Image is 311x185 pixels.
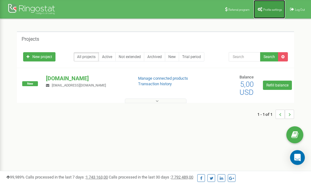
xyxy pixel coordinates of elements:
[74,52,99,61] a: All projects
[257,110,276,119] span: 1 - 1 of 1
[52,83,106,87] span: [EMAIL_ADDRESS][DOMAIN_NAME]
[109,175,193,179] span: Calls processed in the last 30 days :
[115,52,144,61] a: Not extended
[86,175,108,179] u: 1 743 163,00
[263,8,282,11] span: Profile settings
[138,76,188,81] a: Manage connected products
[23,52,55,61] a: New project
[22,36,39,42] h5: Projects
[6,175,25,179] span: 99,989%
[46,74,128,82] p: [DOMAIN_NAME]
[138,82,172,86] a: Transaction history
[260,52,278,61] button: Search
[263,81,292,90] a: Refill balance
[99,52,116,61] a: Active
[26,175,108,179] span: Calls processed in the last 7 days :
[179,52,204,61] a: Trial period
[144,52,165,61] a: Archived
[290,150,305,165] div: Open Intercom Messenger
[171,175,193,179] u: 7 792 489,00
[257,103,294,125] nav: ...
[22,81,38,86] span: New
[228,8,250,11] span: Referral program
[229,52,260,61] input: Search
[239,75,254,79] span: Balance
[295,8,305,11] span: Log Out
[165,52,179,61] a: New
[239,80,254,97] span: 5,00 USD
